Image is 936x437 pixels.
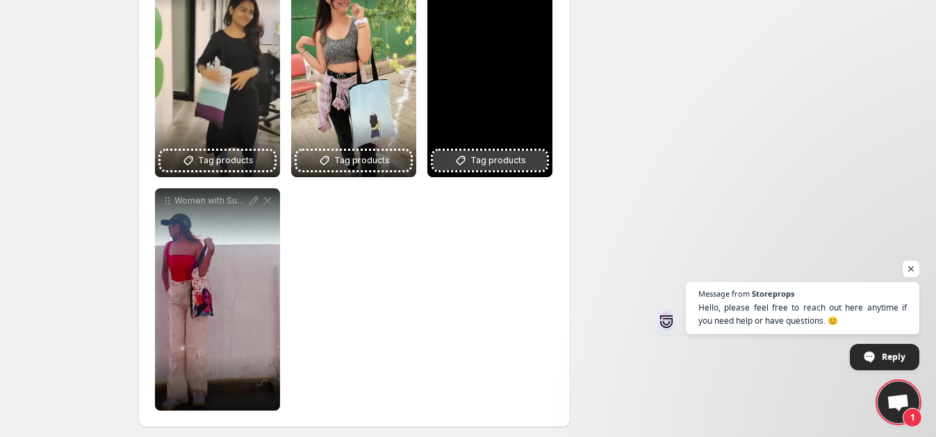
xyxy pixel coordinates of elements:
[698,290,750,297] span: Message from
[470,154,526,167] span: Tag products
[433,151,547,170] button: Tag products
[878,381,919,423] a: Open chat
[174,195,247,206] p: Women with Sunglass Video
[334,154,390,167] span: Tag products
[155,188,280,411] div: Women with Sunglass Video
[698,301,907,327] span: Hello, please feel free to reach out here anytime if you need help or have questions. 😊
[882,345,905,369] span: Reply
[903,408,922,427] span: 1
[297,151,411,170] button: Tag products
[161,151,274,170] button: Tag products
[198,154,254,167] span: Tag products
[752,290,794,297] span: Storeprops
